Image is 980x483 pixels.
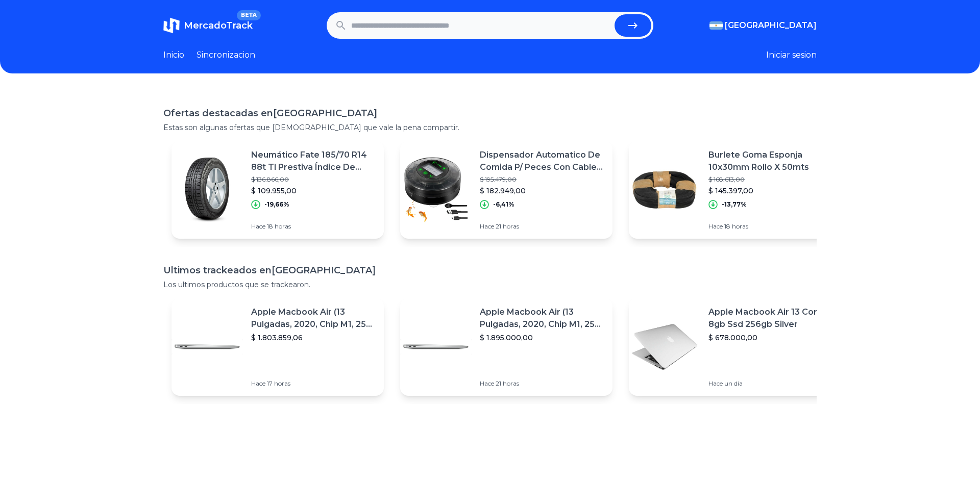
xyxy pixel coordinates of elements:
[171,154,243,225] img: Featured image
[708,175,833,184] p: $ 168.613,00
[400,154,472,225] img: Featured image
[163,122,817,133] p: Estas son algunas ofertas que [DEMOGRAPHIC_DATA] que vale la pena compartir.
[251,149,376,173] p: Neumático Fate 185/70 R14 88t Tl Prestiva Índice De Velocidad T
[493,200,514,209] p: -6,41%
[171,141,384,239] a: Featured imageNeumático Fate 185/70 R14 88t Tl Prestiva Índice De Velocidad T$ 136.866,00$ 109.95...
[251,222,376,231] p: Hace 18 horas
[251,175,376,184] p: $ 136.866,00
[480,186,604,196] p: $ 182.949,00
[629,298,841,396] a: Featured imageApple Macbook Air 13 Core I5 8gb Ssd 256gb Silver$ 678.000,00Hace un día
[163,17,180,34] img: MercadoTrack
[708,222,833,231] p: Hace 18 horas
[708,186,833,196] p: $ 145.397,00
[163,17,253,34] a: MercadoTrackBETA
[251,379,376,388] p: Hace 17 horas
[163,279,817,290] p: Los ultimos productos que se trackearon.
[709,21,723,30] img: Argentina
[480,333,604,343] p: $ 1.895.000,00
[163,263,817,277] h1: Ultimos trackeados en [GEOGRAPHIC_DATA]
[629,141,841,239] a: Featured imageBurlete Goma Esponja 10x30mm Rollo X 50mts$ 168.613,00$ 145.397,00-13,77%Hace 18 horas
[237,10,261,20] span: BETA
[163,106,817,120] h1: Ofertas destacadas en [GEOGRAPHIC_DATA]
[708,306,833,331] p: Apple Macbook Air 13 Core I5 8gb Ssd 256gb Silver
[251,306,376,331] p: Apple Macbook Air (13 Pulgadas, 2020, Chip M1, 256 Gb De Ssd, 8 Gb De Ram) - Plata
[264,200,289,209] p: -19,66%
[708,379,833,388] p: Hace un día
[251,186,376,196] p: $ 109.955,00
[163,49,184,61] a: Inicio
[480,175,604,184] p: $ 195.479,00
[171,298,384,396] a: Featured imageApple Macbook Air (13 Pulgadas, 2020, Chip M1, 256 Gb De Ssd, 8 Gb De Ram) - Plata$...
[722,200,747,209] p: -13,77%
[708,333,833,343] p: $ 678.000,00
[197,49,255,61] a: Sincronizacion
[400,311,472,383] img: Featured image
[480,149,604,173] p: Dispensador Automatico De Comida P/ Peces Con Cable Usb
[400,298,612,396] a: Featured imageApple Macbook Air (13 Pulgadas, 2020, Chip M1, 256 Gb De Ssd, 8 Gb De Ram) - Plata$...
[629,311,700,383] img: Featured image
[709,19,817,32] button: [GEOGRAPHIC_DATA]
[708,149,833,173] p: Burlete Goma Esponja 10x30mm Rollo X 50mts
[480,222,604,231] p: Hace 21 horas
[251,333,376,343] p: $ 1.803.859,06
[725,19,817,32] span: [GEOGRAPHIC_DATA]
[629,154,700,225] img: Featured image
[171,311,243,383] img: Featured image
[480,306,604,331] p: Apple Macbook Air (13 Pulgadas, 2020, Chip M1, 256 Gb De Ssd, 8 Gb De Ram) - Plata
[184,20,253,31] span: MercadoTrack
[400,141,612,239] a: Featured imageDispensador Automatico De Comida P/ Peces Con Cable Usb$ 195.479,00$ 182.949,00-6,4...
[480,379,604,388] p: Hace 21 horas
[766,49,817,61] button: Iniciar sesion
